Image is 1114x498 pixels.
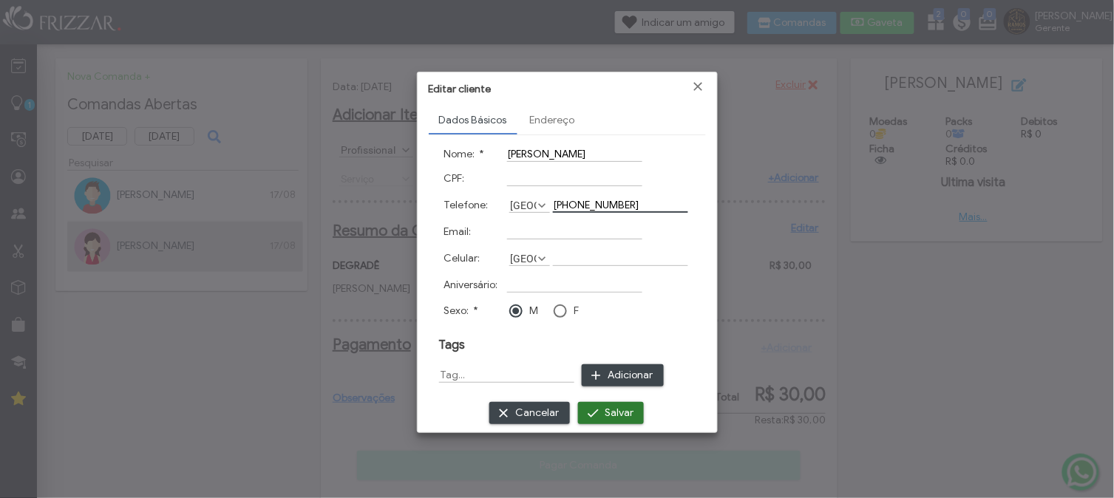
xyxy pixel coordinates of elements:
[530,304,539,317] label: M
[691,79,706,94] a: Fechar
[444,279,498,291] label: Aniversário:
[444,199,489,211] label: Telefone:
[444,252,480,265] label: Celular:
[444,148,485,160] label: Nome:
[489,402,570,424] button: Cancelar
[439,337,696,352] h3: Tags
[444,225,472,238] label: Email:
[608,364,653,386] span: Adicionar
[429,108,517,133] a: Dados Básicos
[444,304,479,317] label: Sexo:
[605,402,634,424] span: Salvar
[582,364,664,386] button: Adicionar
[553,197,688,213] input: (__) _____-__
[578,402,644,424] button: Salvar
[519,108,585,133] a: Endereço
[516,402,560,424] span: Cancelar
[509,251,537,265] label: [GEOGRAPHIC_DATA]
[439,367,574,383] input: Tag...
[429,83,492,95] span: Editar cliente
[444,172,465,185] label: CPF:
[574,304,580,317] label: F
[509,198,537,212] label: [GEOGRAPHIC_DATA]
